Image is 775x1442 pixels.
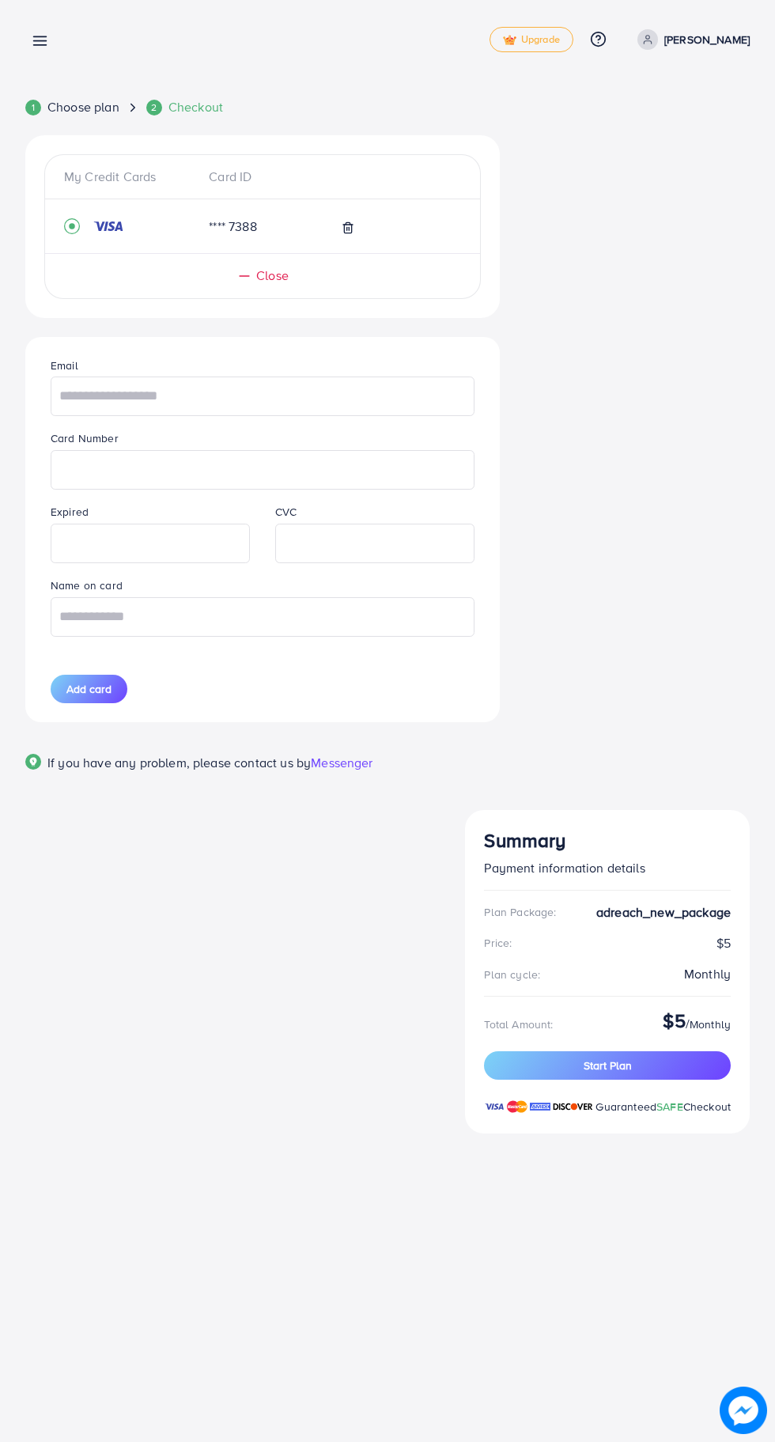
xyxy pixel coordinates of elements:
div: My Credit Cards [64,168,196,186]
div: / [663,1009,731,1039]
a: [PERSON_NAME] [631,29,750,50]
span: Add card [66,681,112,697]
span: Choose plan [47,98,119,116]
label: Email [51,358,78,373]
img: brand [553,1099,593,1115]
div: Plan cycle: [484,967,540,982]
img: brand [530,1099,550,1115]
iframe: Secure CVC input frame [284,526,466,561]
button: Start Plan [484,1051,731,1080]
span: Checkout [168,98,223,116]
img: tick [503,35,516,46]
a: tickUpgrade [490,27,573,52]
div: Monthly [684,965,731,983]
span: SAFE [656,1099,683,1115]
span: Upgrade [503,34,560,46]
div: 1 [25,100,41,115]
span: If you have any problem, please contact us by [47,754,311,771]
iframe: Secure expiration date input frame [59,526,241,561]
label: CVC [275,504,297,520]
div: Plan Package: [484,904,556,920]
span: Monthly [690,1016,731,1032]
label: Expired [51,504,89,520]
div: 2 [146,100,162,115]
div: Total Amount: [484,1016,553,1032]
img: image [720,1387,767,1434]
label: Name on card [51,577,123,593]
svg: record circle [64,218,80,234]
img: brand [484,1099,505,1115]
label: Card Number [51,430,119,446]
div: $5 [484,934,731,952]
div: Price: [484,935,512,951]
p: Payment information details [484,858,731,877]
h3: Summary [484,829,731,852]
strong: adreach_new_package [596,903,731,922]
span: Messenger [311,754,372,771]
span: Start Plan [584,1058,632,1073]
p: [PERSON_NAME] [664,30,750,49]
img: brand [507,1099,527,1115]
h3: $5 [663,1009,685,1032]
iframe: Secure card number input frame [59,452,466,487]
div: Card ID [196,168,328,186]
span: Close [256,267,289,285]
span: Guaranteed Checkout [595,1099,731,1115]
img: credit [93,220,124,233]
button: Add card [51,675,127,703]
img: Popup guide [25,754,41,770]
